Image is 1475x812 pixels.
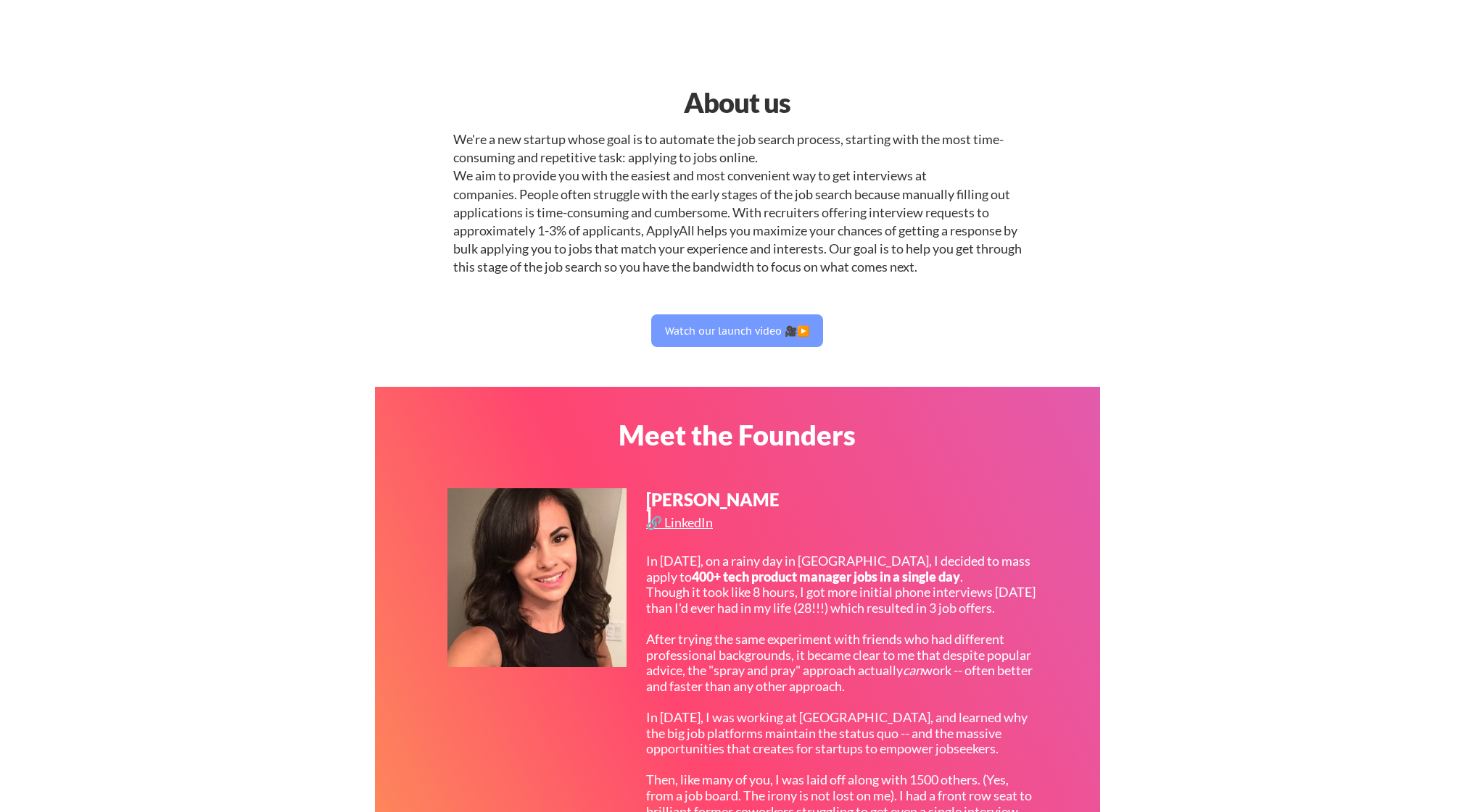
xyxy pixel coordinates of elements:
[646,516,716,534] a: 🔗 LinkedIn
[646,516,716,529] div: 🔗 LinkedIn
[646,491,781,526] div: [PERSON_NAME]
[453,130,1022,277] div: We're a new startup whose goal is to automate the job search process, starting with the most time...
[651,314,823,347] button: Watch our launch video 🎥▶️
[903,662,922,678] em: can
[692,569,960,585] strong: 400+ tech product manager jobs in a single day
[551,421,923,448] div: Meet the Founders
[551,82,923,123] div: About us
